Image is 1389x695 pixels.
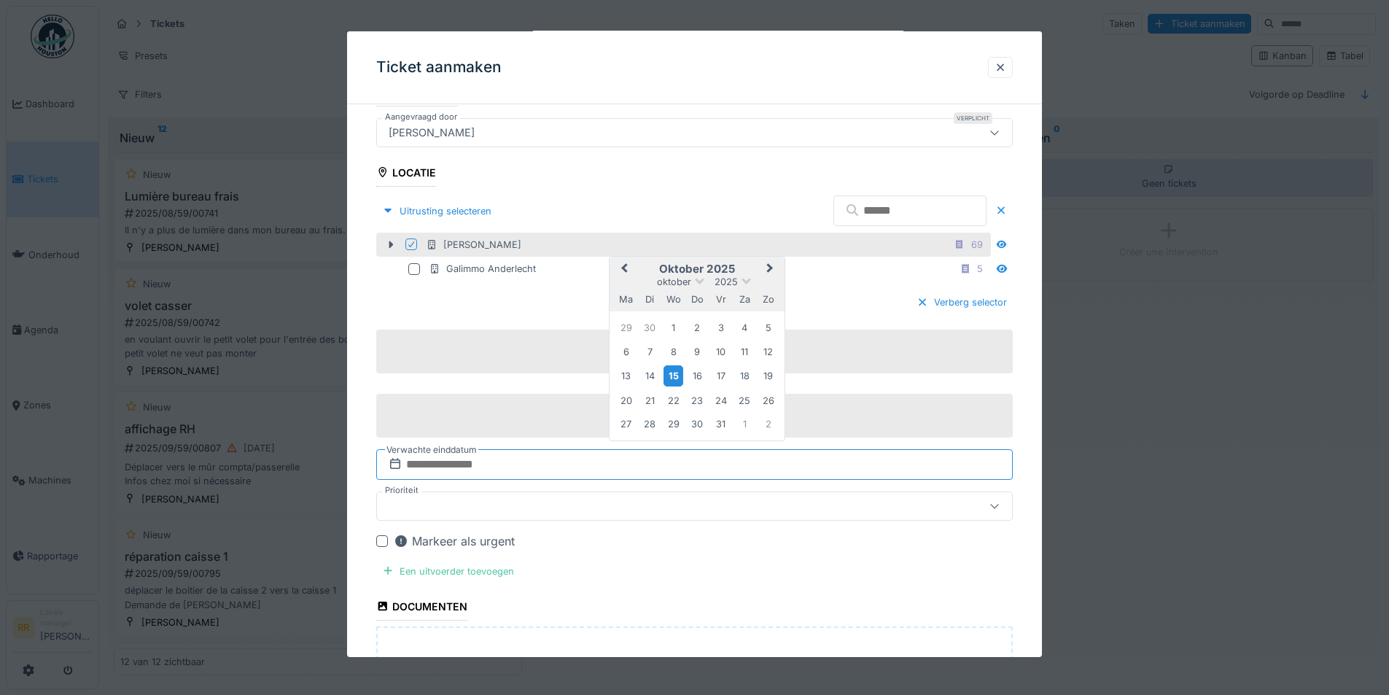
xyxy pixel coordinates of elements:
[616,366,636,386] div: Choose maandag 13 oktober 2025
[688,366,707,386] div: Choose donderdag 16 oktober 2025
[382,110,460,123] label: Aangevraagd door
[758,391,778,411] div: Choose zondag 26 oktober 2025
[758,414,778,434] div: Choose zondag 2 november 2025
[640,318,660,338] div: Choose dinsdag 30 september 2025
[688,414,707,434] div: Choose donderdag 30 oktober 2025
[735,318,755,338] div: Choose zaterdag 4 oktober 2025
[640,290,660,309] div: dinsdag
[758,318,778,338] div: Choose zondag 5 oktober 2025
[383,124,480,140] div: [PERSON_NAME]
[664,414,683,434] div: Choose woensdag 29 oktober 2025
[376,596,467,621] div: Documenten
[971,238,983,252] div: 69
[376,81,457,106] div: Gebruikers
[640,342,660,362] div: Choose dinsdag 7 oktober 2025
[657,276,691,287] span: oktober
[688,318,707,338] div: Choose donderdag 2 oktober 2025
[735,414,755,434] div: Choose zaterdag 1 november 2025
[954,112,992,123] div: Verplicht
[715,276,738,287] span: 2025
[911,292,1013,312] div: Verberg selector
[382,484,421,496] label: Prioriteit
[376,561,520,581] div: Een uitvoerder toevoegen
[735,391,755,411] div: Choose zaterdag 25 oktober 2025
[760,257,783,281] button: Next Month
[616,318,636,338] div: Choose maandag 29 september 2025
[735,366,755,386] div: Choose zaterdag 18 oktober 2025
[758,290,778,309] div: zondag
[394,532,515,549] div: Markeer als urgent
[616,414,636,434] div: Choose maandag 27 oktober 2025
[688,391,707,411] div: Choose donderdag 23 oktober 2025
[429,262,536,276] div: Galimmo Anderlecht
[616,391,636,411] div: Choose maandag 20 oktober 2025
[664,391,683,411] div: Choose woensdag 22 oktober 2025
[376,201,497,221] div: Uitrusting selecteren
[711,318,731,338] div: Choose vrijdag 3 oktober 2025
[640,414,660,434] div: Choose dinsdag 28 oktober 2025
[611,257,634,281] button: Previous Month
[385,441,478,457] label: Verwachte einddatum
[688,290,707,309] div: donderdag
[426,238,521,252] div: [PERSON_NAME]
[711,290,731,309] div: vrijdag
[735,290,755,309] div: zaterdag
[664,318,683,338] div: Choose woensdag 1 oktober 2025
[977,262,983,276] div: 5
[376,58,502,77] h3: Ticket aanmaken
[610,262,785,275] h2: oktober 2025
[711,366,731,386] div: Choose vrijdag 17 oktober 2025
[688,342,707,362] div: Choose donderdag 9 oktober 2025
[640,366,660,386] div: Choose dinsdag 14 oktober 2025
[711,391,731,411] div: Choose vrijdag 24 oktober 2025
[711,414,731,434] div: Choose vrijdag 31 oktober 2025
[616,290,636,309] div: maandag
[758,366,778,386] div: Choose zondag 19 oktober 2025
[640,391,660,411] div: Choose dinsdag 21 oktober 2025
[664,365,683,387] div: Choose woensdag 15 oktober 2025
[376,161,436,186] div: Locatie
[711,342,731,362] div: Choose vrijdag 10 oktober 2025
[615,316,780,435] div: Month oktober, 2025
[735,342,755,362] div: Choose zaterdag 11 oktober 2025
[664,290,683,309] div: woensdag
[758,342,778,362] div: Choose zondag 12 oktober 2025
[616,342,636,362] div: Choose maandag 6 oktober 2025
[664,342,683,362] div: Choose woensdag 8 oktober 2025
